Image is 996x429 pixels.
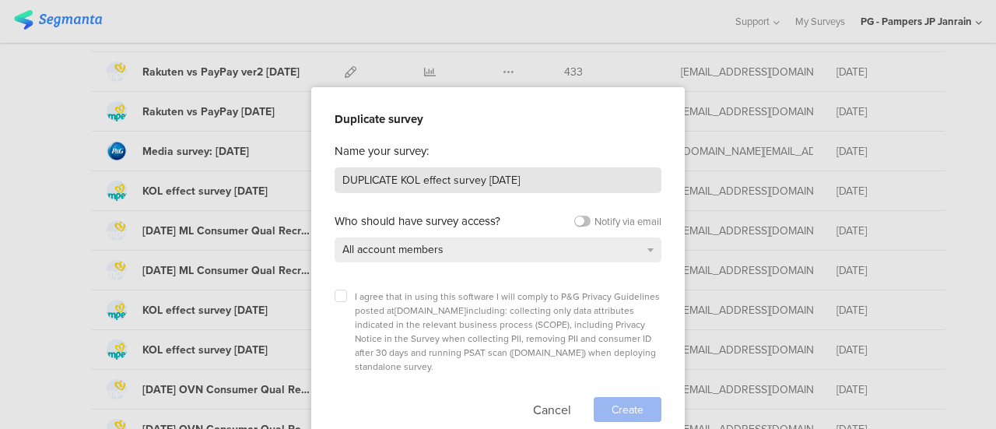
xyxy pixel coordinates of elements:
[594,214,661,229] div: Notify via email
[335,213,500,230] div: Who should have survey access?
[335,142,661,160] div: Name your survey:
[533,397,571,422] button: Cancel
[335,111,661,128] div: Duplicate survey
[512,346,584,360] a: [DOMAIN_NAME]
[355,290,660,374] span: I agree that in using this software I will comply to P&G Privacy Guidelines posted at including: ...
[395,304,466,318] a: [DOMAIN_NAME]
[342,241,444,258] span: All account members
